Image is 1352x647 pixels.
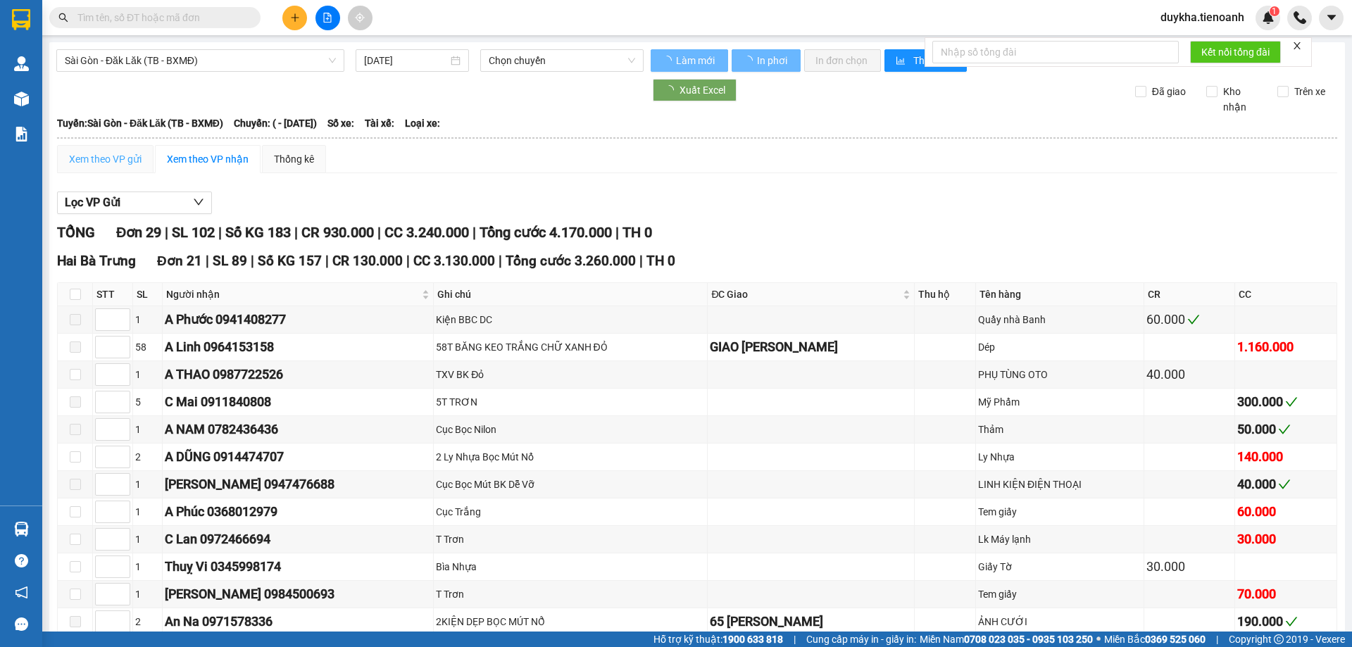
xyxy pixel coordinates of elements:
[114,529,130,539] span: Increase Value
[165,584,431,604] div: [PERSON_NAME] 0984500693
[1237,529,1334,549] div: 30.000
[1187,313,1200,326] span: check
[118,421,127,429] span: up
[165,392,431,412] div: C Mai 0911840808
[1237,337,1334,357] div: 1.160.000
[1285,615,1298,628] span: check
[14,127,29,142] img: solution-icon
[118,366,127,375] span: up
[436,477,705,492] div: Cục Bọc Mút BK Dễ Vỡ
[133,283,163,306] th: SL
[165,365,431,384] div: A THAO 0987722526
[166,287,419,302] span: Người nhận
[436,532,705,547] div: T Trơn
[294,224,298,241] span: |
[365,115,394,131] span: Tài xế:
[57,253,136,269] span: Hai Bà Trưng
[165,337,431,357] div: A Linh 0964153158
[15,586,28,599] span: notification
[1146,365,1232,384] div: 40.000
[377,224,381,241] span: |
[135,367,160,382] div: 1
[315,6,340,30] button: file-add
[978,339,1141,355] div: Dép
[1237,475,1334,494] div: 40.000
[165,420,431,439] div: A NAM 0782436436
[978,422,1141,437] div: Thảm
[114,512,130,522] span: Decrease Value
[1270,6,1279,16] sup: 1
[1218,84,1267,115] span: Kho nhận
[978,532,1141,547] div: Lk Máy lạnh
[114,584,130,594] span: Increase Value
[348,6,373,30] button: aim
[1146,557,1232,577] div: 30.000
[114,375,130,385] span: Decrease Value
[135,394,160,410] div: 5
[213,253,247,269] span: SL 89
[978,312,1141,327] div: Quầy nhà Banh
[915,283,976,306] th: Thu hộ
[118,503,127,512] span: up
[978,449,1141,465] div: Ly Nhựa
[114,429,130,440] span: Decrease Value
[327,115,354,131] span: Số xe:
[1216,632,1218,647] span: |
[1146,310,1232,329] div: 60.000
[282,6,307,30] button: plus
[436,449,705,465] div: 2 Ly Nhựa Bọc Mút Nổ
[1146,84,1191,99] span: Đã giao
[165,612,431,632] div: An Na 0971578336
[1149,8,1256,26] span: duykha.tienoanh
[114,484,130,495] span: Decrease Value
[135,422,160,437] div: 1
[118,558,127,567] span: up
[118,513,127,522] span: down
[436,422,705,437] div: Cục Bọc Nilon
[118,458,127,467] span: down
[434,283,708,306] th: Ghi chú
[436,614,705,629] div: 2KIỆN DẸP BỌC MÚT NỔ
[93,283,133,306] th: STT
[114,539,130,550] span: Decrease Value
[118,568,127,577] span: down
[1325,11,1338,24] span: caret-down
[1237,447,1334,467] div: 140.000
[355,13,365,23] span: aim
[506,253,636,269] span: Tổng cước 3.260.000
[489,50,635,71] span: Chọn chuyến
[114,622,130,632] span: Decrease Value
[14,92,29,106] img: warehouse-icon
[135,504,160,520] div: 1
[206,253,209,269] span: |
[653,79,737,101] button: Xuất Excel
[1237,502,1334,522] div: 60.000
[436,586,705,602] div: T Trơn
[1104,632,1206,647] span: Miền Bắc
[118,448,127,457] span: up
[332,253,403,269] span: CR 130.000
[978,367,1141,382] div: PHỤ TÙNG OTO
[1237,392,1334,412] div: 300.000
[1278,478,1291,491] span: check
[436,367,705,382] div: TXV BK Đỏ
[1235,283,1337,306] th: CC
[405,115,440,131] span: Loại xe:
[1272,6,1277,16] span: 1
[384,224,469,241] span: CC 3.240.000
[1274,634,1284,644] span: copyright
[14,56,29,71] img: warehouse-icon
[653,632,783,647] span: Hỗ trợ kỹ thuật:
[710,612,912,632] div: 65 [PERSON_NAME]
[118,476,127,484] span: up
[114,556,130,567] span: Increase Value
[57,191,212,214] button: Lọc VP Gửi
[711,287,900,302] span: ĐC Giao
[436,504,705,520] div: Cục Trắng
[1201,44,1270,60] span: Kết nối tổng đài
[913,53,956,68] span: Thống kê
[118,339,127,347] span: up
[118,348,127,357] span: down
[135,312,160,327] div: 1
[165,310,431,329] div: A Phước 0941408277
